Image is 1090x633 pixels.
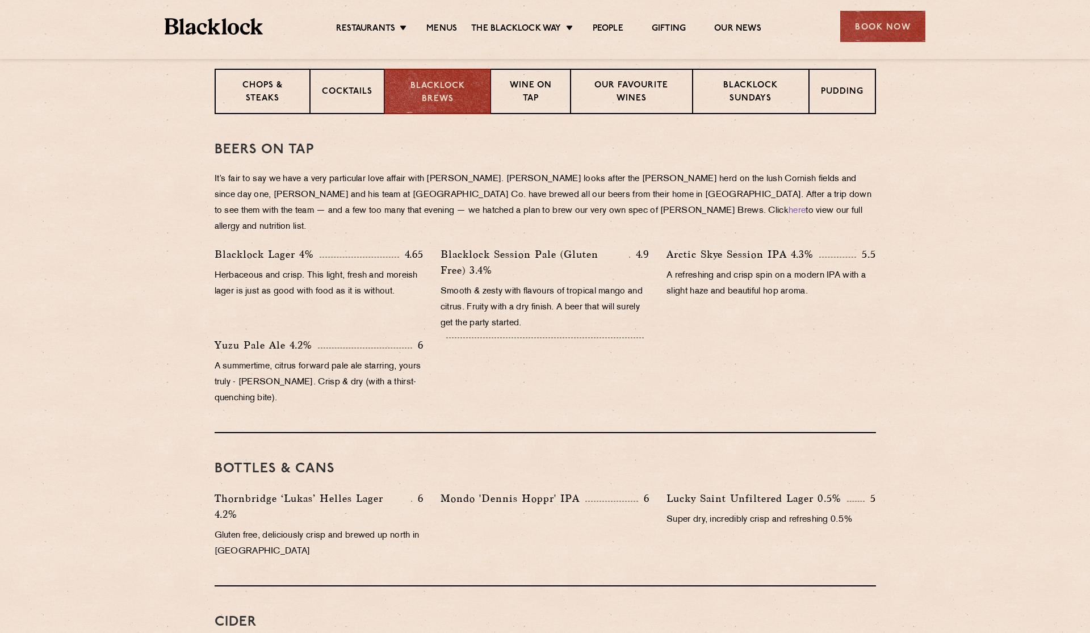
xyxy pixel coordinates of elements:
[865,491,876,506] p: 5
[652,23,686,36] a: Gifting
[215,246,320,262] p: Blacklock Lager 4%
[165,18,263,35] img: BL_Textured_Logo-footer-cropped.svg
[336,23,395,36] a: Restaurants
[215,462,876,476] h3: BOTTLES & CANS
[441,284,649,332] p: Smooth & zesty with flavours of tropical mango and citrus. Fruity with a dry finish. A beer that ...
[215,528,424,560] p: Gluten free, deliciously crisp and brewed up north in [GEOGRAPHIC_DATA]
[502,79,558,106] p: Wine on Tap
[630,247,650,262] p: 4.9
[840,11,925,42] div: Book Now
[322,86,372,100] p: Cocktails
[705,79,796,106] p: Blacklock Sundays
[215,359,424,406] p: A summertime, citrus forward pale ale starring, yours truly - [PERSON_NAME]. Crisp & dry (with a ...
[666,491,847,506] p: Lucky Saint Unfiltered Lager 0.5%
[215,491,411,522] p: Thornbridge ‘Lukas’ Helles Lager 4.2%
[215,268,424,300] p: Herbaceous and crisp. This light, fresh and moreish lager is just as good with food as it is with...
[399,247,424,262] p: 4.65
[215,615,876,630] h3: Cider
[441,491,585,506] p: Mondo 'Dennis Hoppr' IPA
[856,247,876,262] p: 5.5
[471,23,561,36] a: The Blacklock Way
[714,23,761,36] a: Our News
[441,246,629,278] p: Blacklock Session Pale (Gluten Free) 3.4%
[789,207,806,215] a: here
[215,142,876,157] h3: Beers on tap
[215,171,876,235] p: It’s fair to say we have a very particular love affair with [PERSON_NAME]. [PERSON_NAME] looks af...
[593,23,623,36] a: People
[582,79,681,106] p: Our favourite wines
[821,86,863,100] p: Pudding
[227,79,298,106] p: Chops & Steaks
[215,337,318,353] p: Yuzu Pale Ale 4.2%
[412,338,424,353] p: 6
[426,23,457,36] a: Menus
[666,246,819,262] p: Arctic Skye Session IPA 4.3%
[638,491,649,506] p: 6
[396,80,479,106] p: Blacklock Brews
[412,491,424,506] p: 6
[666,512,875,528] p: Super dry, incredibly crisp and refreshing 0.5%
[666,268,875,300] p: A refreshing and crisp spin on a modern IPA with a slight haze and beautiful hop aroma.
